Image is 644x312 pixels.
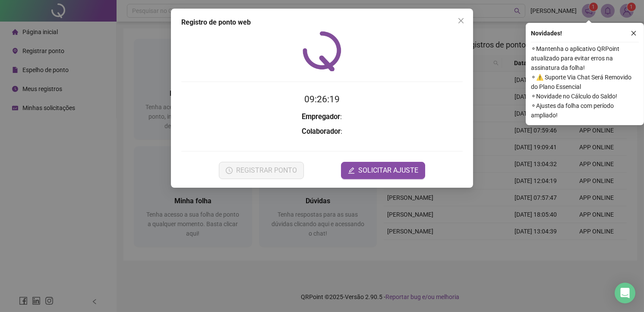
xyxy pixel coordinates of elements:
[303,31,341,71] img: QRPoint
[304,94,340,104] time: 09:26:19
[531,28,562,38] span: Novidades !
[341,162,425,179] button: editSOLICITAR AJUSTE
[531,72,639,91] span: ⚬ ⚠️ Suporte Via Chat Será Removido do Plano Essencial
[181,17,463,28] div: Registro de ponto web
[531,44,639,72] span: ⚬ Mantenha o aplicativo QRPoint atualizado para evitar erros na assinatura da folha!
[358,165,418,176] span: SOLICITAR AJUSTE
[219,162,304,179] button: REGISTRAR PONTO
[615,283,635,303] div: Open Intercom Messenger
[531,91,639,101] span: ⚬ Novidade no Cálculo do Saldo!
[458,17,464,24] span: close
[454,14,468,28] button: Close
[181,126,463,137] h3: :
[302,113,341,121] strong: Empregador
[348,167,355,174] span: edit
[181,111,463,123] h3: :
[531,101,639,120] span: ⚬ Ajustes da folha com período ampliado!
[302,127,341,136] strong: Colaborador
[631,30,637,36] span: close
